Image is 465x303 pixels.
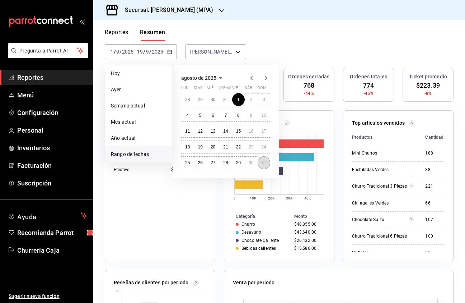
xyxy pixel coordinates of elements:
span: Pregunta a Parrot AI [19,47,77,55]
abbr: 17 de agosto de 2025 [262,129,266,134]
div: Churro Tradicional 6 Piezas [352,233,414,239]
span: - [135,49,136,55]
text: 0 [234,196,236,200]
abbr: 13 de agosto de 2025 [211,129,215,134]
button: 7 de agosto de 2025 [219,109,232,122]
abbr: viernes [232,86,238,93]
span: Menú [17,90,87,100]
div: 100 [425,233,443,239]
div: Chocolate Caliente [241,238,279,243]
div: Efectivo [114,167,160,173]
abbr: domingo [258,86,267,93]
h3: Ticket promedio [409,73,447,81]
abbr: 28 de agosto de 2025 [223,160,228,165]
button: 19 de agosto de 2025 [194,141,206,153]
div: 107 [425,217,443,223]
h3: Sucursal: [PERSON_NAME] (MPA) [119,6,213,14]
div: Mini Churros [352,150,414,156]
span: Hoy [111,70,166,77]
button: agosto de 2025 [181,74,225,82]
button: 15 de agosto de 2025 [232,125,245,138]
abbr: 28 de julio de 2025 [185,97,190,102]
button: 22 de agosto de 2025 [232,141,245,153]
button: 16 de agosto de 2025 [245,125,257,138]
input: -- [137,49,143,55]
button: 9 de agosto de 2025 [245,109,257,122]
text: 40K [304,196,311,200]
h3: Órdenes cerradas [288,73,329,81]
div: $82,042.00 [171,167,206,173]
div: Churro [241,222,255,227]
div: Chocolate Suizo [352,217,409,223]
div: Molletes [352,250,414,256]
button: 5 de agosto de 2025 [194,109,206,122]
abbr: 11 de agosto de 2025 [185,129,190,134]
button: 3 de agosto de 2025 [258,93,270,106]
div: $15,586.00 [294,246,323,251]
button: 29 de agosto de 2025 [232,156,245,169]
button: open_drawer_menu [79,19,85,24]
button: 2 de agosto de 2025 [245,93,257,106]
span: Inventarios [17,143,87,153]
span: / [149,49,151,55]
button: 28 de agosto de 2025 [219,156,232,169]
span: -44% [304,90,314,97]
div: 188 [425,150,443,156]
div: navigation tabs [105,29,165,41]
abbr: miércoles [207,86,213,93]
input: ---- [151,49,164,55]
label: Fecha [105,37,177,42]
abbr: 3 de agosto de 2025 [263,97,265,102]
div: 221 [425,183,443,189]
abbr: 31 de julio de 2025 [223,97,228,102]
div: $43,640.00 [294,230,323,235]
abbr: 21 de agosto de 2025 [223,144,228,150]
abbr: 12 de agosto de 2025 [198,129,202,134]
span: / [119,49,122,55]
div: 66 [425,200,443,206]
abbr: sábado [245,86,252,93]
input: -- [110,49,114,55]
abbr: 27 de agosto de 2025 [211,160,215,165]
button: 13 de agosto de 2025 [207,125,219,138]
th: Productos [352,130,419,145]
button: 12 de agosto de 2025 [194,125,206,138]
abbr: 15 de agosto de 2025 [236,129,241,134]
abbr: 2 de agosto de 2025 [250,97,252,102]
span: Recomienda Parrot [17,228,87,238]
div: Churro Tradicional 3 Piezas [352,183,409,189]
button: 26 de agosto de 2025 [194,156,206,169]
span: Churrería Caja [17,245,87,255]
button: 31 de agosto de 2025 [258,156,270,169]
text: 30K [286,196,293,200]
th: Categoría [224,212,291,220]
span: 768 [304,81,314,90]
button: 10 de agosto de 2025 [258,109,270,122]
abbr: 29 de julio de 2025 [198,97,202,102]
svg: Artículos relacionados por el SKU: Churro Tradicional 3 Piezas (180.000000), Frappes (41.000000) [409,183,414,189]
button: 23 de agosto de 2025 [245,141,257,153]
button: 31 de julio de 2025 [219,93,232,106]
button: 24 de agosto de 2025 [258,141,270,153]
span: Año actual [111,134,166,142]
abbr: jueves [219,86,262,93]
button: 18 de agosto de 2025 [181,141,194,153]
div: Enchiladas Verdes [352,167,414,173]
span: [PERSON_NAME] (MPA) [190,48,233,55]
abbr: 14 de agosto de 2025 [223,129,228,134]
span: -8% [424,90,432,97]
span: / [114,49,116,55]
abbr: 6 de agosto de 2025 [212,113,214,118]
button: 17 de agosto de 2025 [258,125,270,138]
span: Facturación [17,161,87,170]
span: $223.39 [416,81,440,90]
span: Configuración [17,108,87,118]
button: 6 de agosto de 2025 [207,109,219,122]
button: 29 de julio de 2025 [194,93,206,106]
abbr: 22 de agosto de 2025 [236,144,241,150]
span: Suscripción [17,178,87,188]
button: 30 de julio de 2025 [207,93,219,106]
input: -- [116,49,119,55]
abbr: 10 de agosto de 2025 [262,113,266,118]
div: Chilaquiles Verdes [352,200,414,206]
